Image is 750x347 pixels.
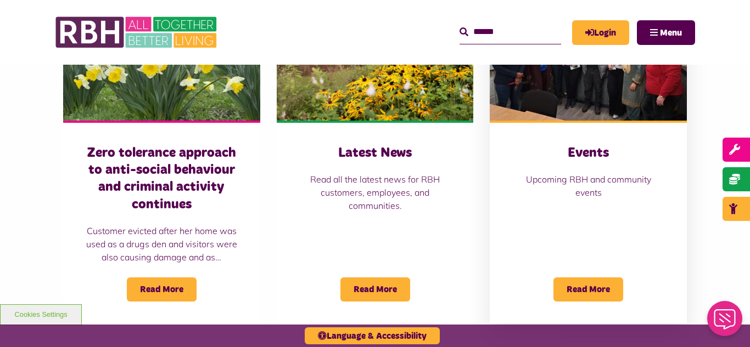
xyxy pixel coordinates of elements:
[572,20,629,45] a: MyRBH
[553,277,623,302] span: Read More
[660,29,682,37] span: Menu
[55,11,220,54] img: RBH
[512,145,665,162] h3: Events
[512,173,665,199] p: Upcoming RBH and community events
[299,145,452,162] h3: Latest News
[85,224,238,264] p: Customer evicted after her home was used as a drugs den and visitors were also causing damage and...
[85,145,238,213] h3: Zero tolerance approach to anti-social behaviour and criminal activity continues
[701,298,750,347] iframe: Netcall Web Assistant for live chat
[340,277,410,302] span: Read More
[299,173,452,212] p: Read all the latest news for RBH customers, employees, and communities.
[305,327,440,344] button: Language & Accessibility
[127,277,197,302] span: Read More
[637,20,695,45] button: Navigation
[460,20,561,44] input: Search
